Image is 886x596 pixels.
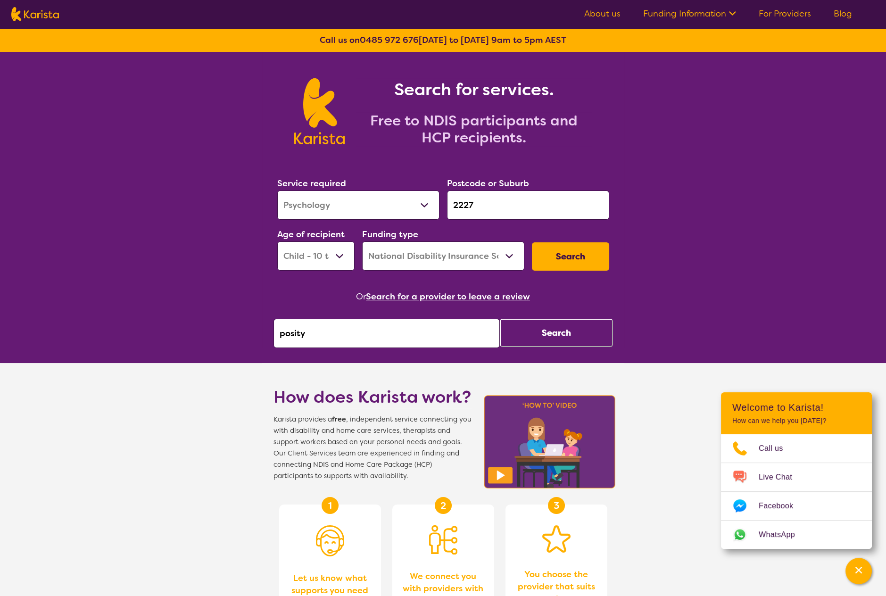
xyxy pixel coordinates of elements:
[732,417,861,425] p: How can we help you [DATE]?
[542,525,571,553] img: Star icon
[435,497,452,514] div: 2
[759,528,806,542] span: WhatsApp
[356,290,366,304] span: Or
[500,319,613,347] button: Search
[277,229,345,240] label: Age of recipient
[721,434,872,549] ul: Choose channel
[362,229,418,240] label: Funding type
[447,178,529,189] label: Postcode or Suburb
[759,441,795,455] span: Call us
[273,386,472,408] h1: How does Karista work?
[732,402,861,413] h2: Welcome to Karista!
[366,290,530,304] button: Search for a provider to leave a review
[845,558,872,584] button: Channel Menu
[316,525,344,556] img: Person with headset icon
[584,8,621,19] a: About us
[294,78,345,144] img: Karista logo
[532,242,609,271] button: Search
[356,112,592,146] h2: Free to NDIS participants and HCP recipients.
[447,190,609,220] input: Type
[356,78,592,101] h1: Search for services.
[759,470,803,484] span: Live Chat
[320,34,566,46] b: Call us on [DATE] to [DATE] 9am to 5pm AEST
[548,497,565,514] div: 3
[643,8,736,19] a: Funding Information
[759,499,804,513] span: Facebook
[721,521,872,549] a: Web link opens in a new tab.
[11,7,59,21] img: Karista logo
[273,414,472,482] span: Karista provides a , independent service connecting you with disability and home care services, t...
[759,8,811,19] a: For Providers
[322,497,339,514] div: 1
[721,392,872,549] div: Channel Menu
[834,8,852,19] a: Blog
[360,34,419,46] a: 0485 972 676
[481,392,619,491] img: Karista video
[273,319,500,348] input: Type provider name here
[429,525,457,555] img: Person being matched to services icon
[277,178,346,189] label: Service required
[332,415,346,424] b: free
